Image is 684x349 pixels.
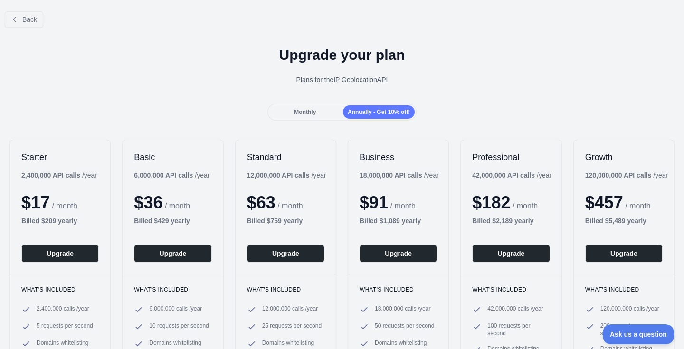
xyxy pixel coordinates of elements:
[247,170,326,180] div: / year
[585,193,623,212] span: $ 457
[585,151,663,163] h2: Growth
[472,193,510,212] span: $ 182
[247,171,310,179] b: 12,000,000 API calls
[585,171,652,179] b: 120,000,000 API calls
[585,170,668,180] div: / year
[247,151,324,163] h2: Standard
[472,170,551,180] div: / year
[360,151,437,163] h2: Business
[360,170,439,180] div: / year
[603,324,674,344] iframe: Toggle Customer Support
[247,193,275,212] span: $ 63
[472,171,535,179] b: 42,000,000 API calls
[360,171,422,179] b: 18,000,000 API calls
[360,193,388,212] span: $ 91
[472,151,550,163] h2: Professional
